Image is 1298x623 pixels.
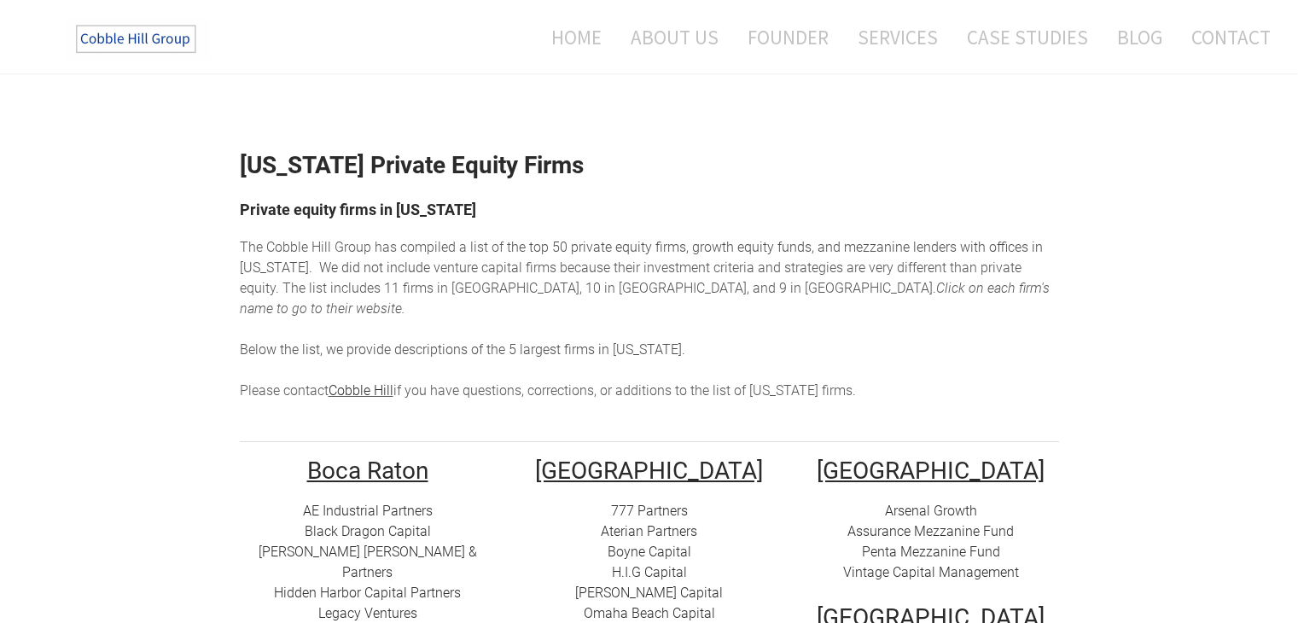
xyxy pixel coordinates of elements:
[575,585,723,601] a: [PERSON_NAME] Capital
[240,201,476,218] font: Private equity firms in [US_STATE]
[735,15,841,60] a: Founder
[329,382,393,399] a: Cobble Hill
[601,523,697,539] a: Aterian Partners
[612,564,687,580] a: H.I.G Capital
[862,544,1000,560] a: Penta Mezzanine Fund
[307,457,428,485] u: Boca Raton
[305,523,431,539] a: Black Dragon Capital
[843,564,1019,580] a: Vintage Capital Management
[608,544,691,560] a: Boyne Capital
[526,15,614,60] a: Home
[817,457,1045,485] u: ​[GEOGRAPHIC_DATA]
[240,237,1059,401] div: he top 50 private equity firms, growth equity funds, and mezzanine lenders with offices in [US_ST...
[240,280,1050,317] em: Click on each firm's name to go to their website.
[303,503,433,519] a: AE Industrial Partners
[847,523,1014,539] a: Assurance Mezzanine Fund
[318,605,417,621] a: Legacy Ventures
[611,503,688,519] a: 777 Partners
[845,15,951,60] a: Services
[535,457,763,485] u: [GEOGRAPHIC_DATA]
[240,259,1022,296] span: enture capital firms because their investment criteria and strategies are very different than pri...
[954,15,1101,60] a: Case Studies
[618,15,731,60] a: About Us
[1104,15,1175,60] a: Blog
[885,503,977,519] a: Arsenal Growth
[240,239,511,255] span: The Cobble Hill Group has compiled a list of t
[584,605,715,621] a: Omaha Beach Capital
[1179,15,1271,60] a: Contact
[240,151,584,179] strong: [US_STATE] Private Equity Firms
[240,382,856,399] span: Please contact if you have questions, corrections, or additions to the list of [US_STATE] firms.
[259,544,477,580] a: [PERSON_NAME] [PERSON_NAME] & Partners
[65,18,210,61] img: The Cobble Hill Group LLC
[274,585,461,601] a: Hidden Harbor Capital Partners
